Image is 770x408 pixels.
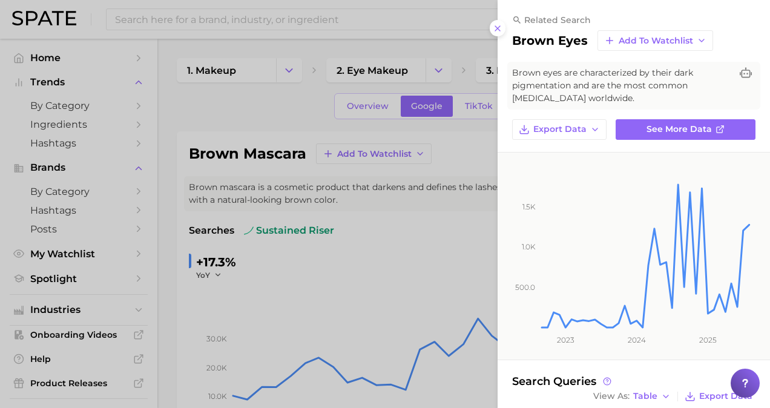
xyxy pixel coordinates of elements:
[633,393,657,400] span: Table
[647,124,712,134] span: See more data
[512,33,588,48] h2: brown eyes
[524,15,591,25] span: related search
[515,282,535,291] tspan: 500.0
[699,391,752,401] span: Export Data
[512,67,731,105] span: Brown eyes are characterized by their dark pigmentation and are the most common [MEDICAL_DATA] wo...
[699,335,717,344] tspan: 2025
[597,30,713,51] button: Add to Watchlist
[522,202,536,211] tspan: 1.5k
[628,335,646,344] tspan: 2024
[512,375,613,388] span: Search Queries
[512,119,607,140] button: Export Data
[522,242,536,251] tspan: 1.0k
[619,36,693,46] span: Add to Watchlist
[533,124,587,134] span: Export Data
[593,393,630,400] span: View As
[682,388,755,405] button: Export Data
[590,389,674,404] button: View AsTable
[616,119,755,140] a: See more data
[557,335,574,344] tspan: 2023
